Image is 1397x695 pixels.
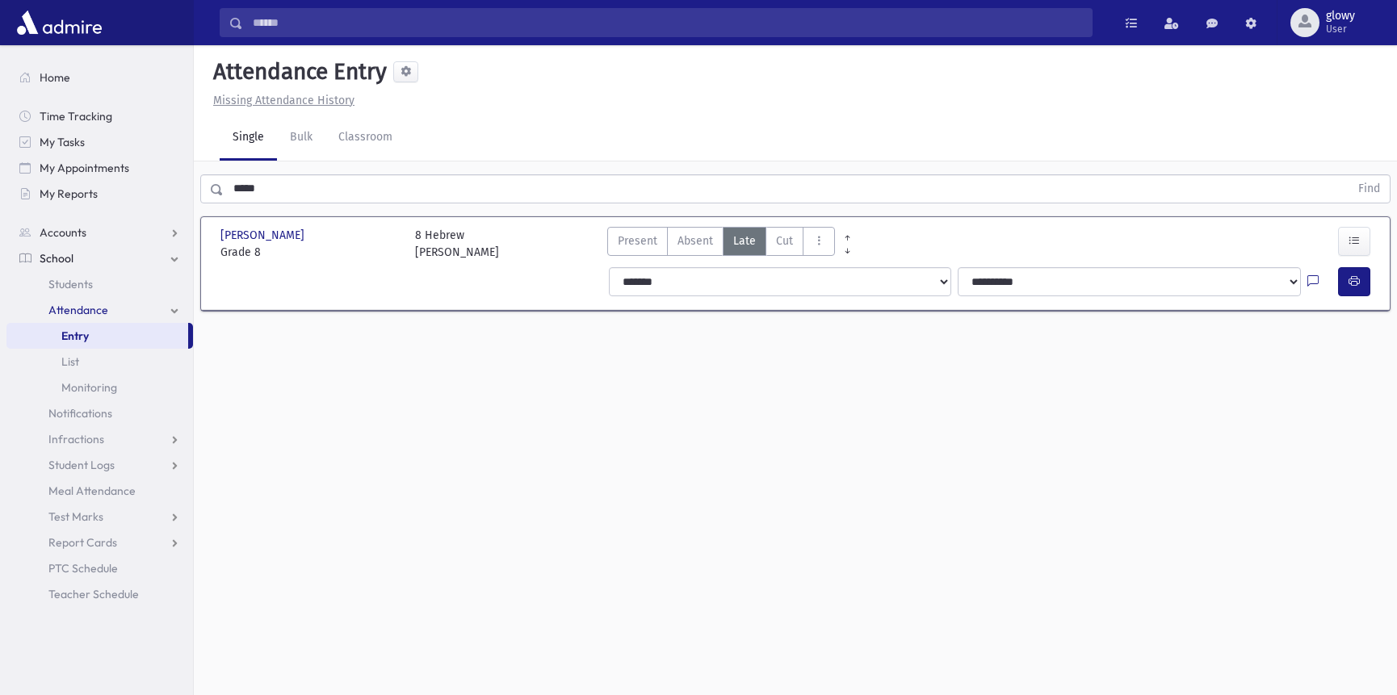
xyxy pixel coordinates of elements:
a: Entry [6,323,188,349]
span: Students [48,277,93,291]
span: Accounts [40,225,86,240]
a: My Reports [6,181,193,207]
img: AdmirePro [13,6,106,39]
span: User [1326,23,1355,36]
a: Bulk [277,115,325,161]
span: List [61,354,79,369]
div: AttTypes [607,227,835,261]
span: My Appointments [40,161,129,175]
a: List [6,349,193,375]
h5: Attendance Entry [207,58,387,86]
button: Find [1349,175,1390,203]
span: PTC Schedule [48,561,118,576]
u: Missing Attendance History [213,94,354,107]
input: Search [243,8,1092,37]
span: Report Cards [48,535,117,550]
a: Report Cards [6,530,193,555]
span: Grade 8 [220,244,399,261]
span: Test Marks [48,509,103,524]
span: Monitoring [61,380,117,395]
a: Attendance [6,297,193,323]
span: School [40,251,73,266]
span: Entry [61,329,89,343]
a: Missing Attendance History [207,94,354,107]
a: Test Marks [6,504,193,530]
a: My Appointments [6,155,193,181]
span: Late [733,232,756,249]
span: Present [618,232,657,249]
a: Students [6,271,193,297]
a: Single [220,115,277,161]
a: My Tasks [6,129,193,155]
a: Teacher Schedule [6,581,193,607]
a: PTC Schedule [6,555,193,581]
a: Infractions [6,426,193,452]
a: Student Logs [6,452,193,478]
a: Monitoring [6,375,193,400]
span: glowy [1326,10,1355,23]
span: Teacher Schedule [48,587,139,601]
span: Cut [776,232,793,249]
a: Time Tracking [6,103,193,129]
span: Notifications [48,406,112,421]
span: Infractions [48,432,104,446]
span: Attendance [48,303,108,317]
span: Home [40,70,70,85]
div: 8 Hebrew [PERSON_NAME] [415,227,499,261]
span: [PERSON_NAME] [220,227,308,244]
a: Notifications [6,400,193,426]
span: My Tasks [40,135,85,149]
span: Time Tracking [40,109,112,124]
a: Classroom [325,115,405,161]
span: Meal Attendance [48,484,136,498]
span: Student Logs [48,458,115,472]
a: School [6,245,193,271]
a: Home [6,65,193,90]
span: My Reports [40,186,98,201]
span: Absent [678,232,713,249]
a: Accounts [6,220,193,245]
a: Meal Attendance [6,478,193,504]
